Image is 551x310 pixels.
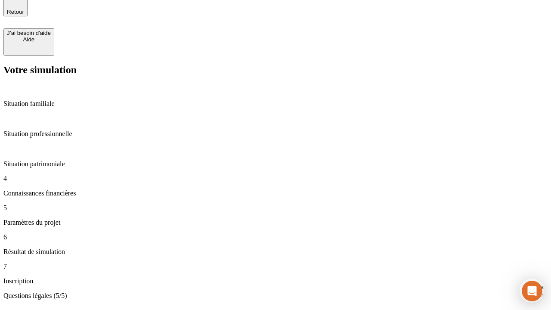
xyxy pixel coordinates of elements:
[3,130,548,138] p: Situation professionnelle
[3,219,548,226] p: Paramètres du projet
[3,292,548,300] p: Questions légales (5/5)
[3,233,548,241] p: 6
[3,175,548,183] p: 4
[3,248,548,256] p: Résultat de simulation
[9,14,212,23] div: L’équipe répond généralement dans un délai de quelques minutes.
[7,9,24,15] span: Retour
[520,279,544,303] iframe: Intercom live chat discovery launcher
[9,7,212,14] div: Vous avez besoin d’aide ?
[3,189,548,197] p: Connaissances financières
[3,64,548,76] h2: Votre simulation
[522,281,542,301] iframe: Intercom live chat
[7,30,51,36] div: J’ai besoin d'aide
[3,204,548,212] p: 5
[3,3,237,27] div: Ouvrir le Messenger Intercom
[7,36,51,43] div: Aide
[3,263,548,270] p: 7
[3,277,548,285] p: Inscription
[3,28,54,56] button: J’ai besoin d'aideAide
[3,160,548,168] p: Situation patrimoniale
[3,100,548,108] p: Situation familiale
